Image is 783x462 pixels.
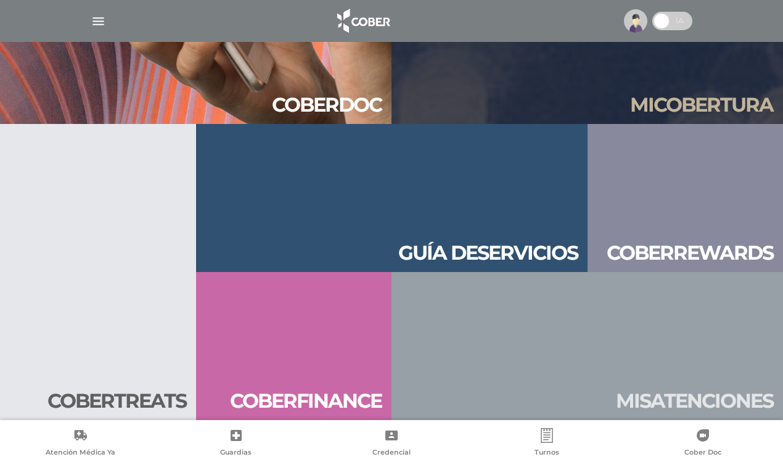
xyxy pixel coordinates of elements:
h2: Cober treats [47,389,186,413]
a: Guía deservicios [196,124,588,272]
h2: Cober doc [272,93,382,117]
h2: Cober finan ce [230,389,382,413]
a: Credencial [314,428,469,460]
span: Credencial [372,448,411,459]
img: profile-placeholder.svg [624,9,647,33]
a: Cober Doc [625,428,781,460]
span: Turnos [535,448,559,459]
a: Coberfinance [196,272,392,420]
span: Guardias [220,448,252,459]
h2: Cober rewa rds [607,241,773,265]
a: Turnos [469,428,625,460]
a: Misatenciones [391,272,783,420]
span: Atención Médica Ya [46,448,115,459]
h2: Guía de servicios [398,241,578,265]
span: Cober Doc [684,448,721,459]
a: Atención Médica Ya [2,428,158,460]
a: Guardias [158,428,313,460]
img: Cober_menu-lines-white.svg [91,14,106,29]
h2: Mis aten ciones [616,389,773,413]
img: logo_cober_home-white.png [330,6,395,36]
h2: Mi cober tura [630,93,773,117]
